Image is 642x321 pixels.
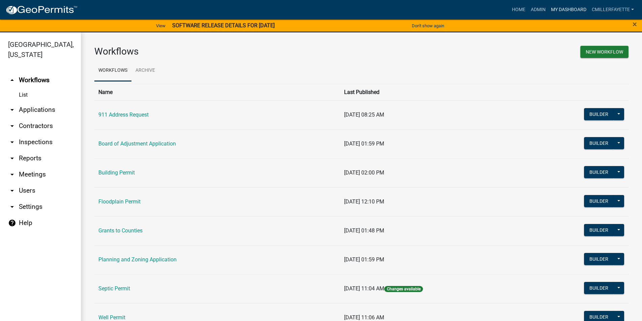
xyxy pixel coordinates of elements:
button: Builder [584,253,614,265]
a: View [153,20,168,31]
span: [DATE] 11:04 AM [344,285,384,292]
i: arrow_drop_down [8,203,16,211]
button: Builder [584,282,614,294]
button: Builder [584,166,614,178]
th: Last Published [340,84,524,100]
i: arrow_drop_down [8,154,16,162]
button: Builder [584,195,614,207]
i: arrow_drop_up [8,76,16,84]
i: arrow_drop_down [8,106,16,114]
a: Grants to Counties [98,227,143,234]
a: Well Permit [98,314,125,321]
span: [DATE] 01:59 PM [344,256,384,263]
a: Septic Permit [98,285,130,292]
button: Builder [584,137,614,149]
span: [DATE] 01:59 PM [344,140,384,147]
i: arrow_drop_down [8,122,16,130]
a: Admin [528,3,548,16]
a: Archive [131,60,159,82]
a: Building Permit [98,169,135,176]
button: Close [633,20,637,28]
button: Builder [584,108,614,120]
strong: SOFTWARE RELEASE DETAILS FOR [DATE] [172,22,275,29]
span: [DATE] 11:06 AM [344,314,384,321]
i: arrow_drop_down [8,187,16,195]
i: help [8,219,16,227]
a: Planning and Zoning Application [98,256,177,263]
i: arrow_drop_down [8,170,16,179]
h3: Workflows [94,46,357,57]
a: Workflows [94,60,131,82]
span: × [633,20,637,29]
a: Floodplain Permit [98,198,141,205]
i: arrow_drop_down [8,138,16,146]
a: Board of Adjustment Application [98,140,176,147]
span: Changes available [384,286,423,292]
a: My Dashboard [548,3,589,16]
a: cmillerfayette [589,3,637,16]
th: Name [94,84,340,100]
span: [DATE] 02:00 PM [344,169,384,176]
span: [DATE] 01:48 PM [344,227,384,234]
a: Home [509,3,528,16]
span: [DATE] 12:10 PM [344,198,384,205]
button: Builder [584,224,614,236]
button: Don't show again [409,20,447,31]
button: New Workflow [580,46,629,58]
a: 911 Address Request [98,111,149,118]
span: [DATE] 08:25 AM [344,111,384,118]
